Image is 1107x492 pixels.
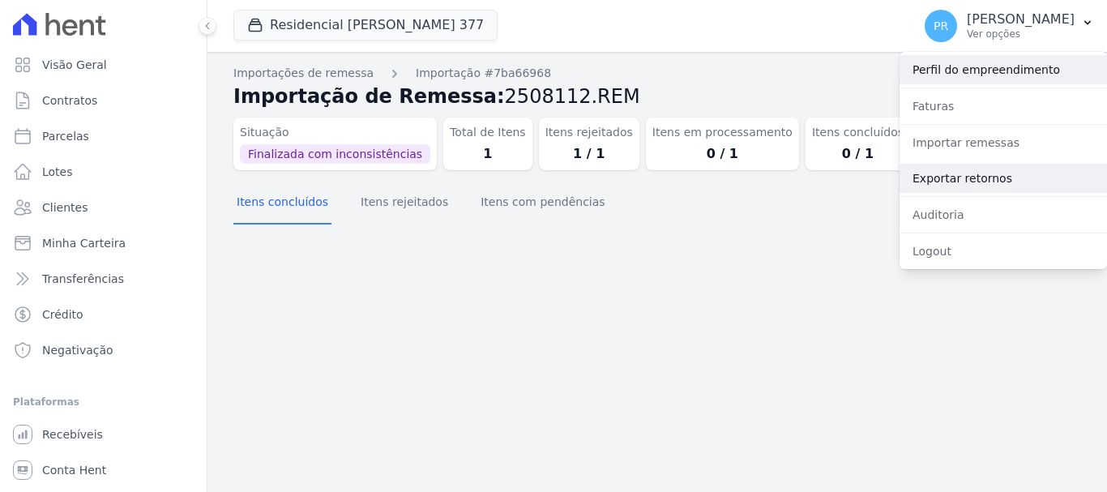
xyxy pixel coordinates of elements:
[900,92,1107,121] a: Faturas
[900,200,1107,229] a: Auditoria
[42,426,103,443] span: Recebíveis
[42,128,89,144] span: Parcelas
[6,227,200,259] a: Minha Carteira
[652,124,793,141] dt: Itens em processamento
[545,144,633,164] dd: 1 / 1
[6,418,200,451] a: Recebíveis
[934,20,948,32] span: PR
[233,65,374,82] a: Importações de remessa
[545,124,633,141] dt: Itens rejeitados
[912,3,1107,49] button: PR [PERSON_NAME] Ver opções
[6,49,200,81] a: Visão Geral
[42,342,113,358] span: Negativação
[233,65,1081,82] nav: Breadcrumb
[416,65,551,82] a: Importação #7ba66968
[812,124,904,141] dt: Itens concluídos
[967,28,1075,41] p: Ver opções
[900,128,1107,157] a: Importar remessas
[240,144,430,164] span: Finalizada com inconsistências
[42,199,88,216] span: Clientes
[6,454,200,486] a: Conta Hent
[233,82,1081,111] h2: Importação de Remessa:
[6,263,200,295] a: Transferências
[6,298,200,331] a: Crédito
[900,55,1107,84] a: Perfil do empreendimento
[13,392,194,412] div: Plataformas
[812,144,904,164] dd: 0 / 1
[967,11,1075,28] p: [PERSON_NAME]
[42,164,73,180] span: Lotes
[900,237,1107,266] a: Logout
[450,124,526,141] dt: Total de Itens
[42,92,97,109] span: Contratos
[505,85,640,108] span: 2508112.REM
[652,144,793,164] dd: 0 / 1
[42,462,106,478] span: Conta Hent
[6,191,200,224] a: Clientes
[6,334,200,366] a: Negativação
[233,182,331,225] button: Itens concluídos
[233,10,498,41] button: Residencial [PERSON_NAME] 377
[357,182,451,225] button: Itens rejeitados
[42,235,126,251] span: Minha Carteira
[6,120,200,152] a: Parcelas
[42,57,107,73] span: Visão Geral
[6,156,200,188] a: Lotes
[42,306,83,323] span: Crédito
[477,182,608,225] button: Itens com pendências
[450,144,526,164] dd: 1
[6,84,200,117] a: Contratos
[900,164,1107,193] a: Exportar retornos
[240,124,430,141] dt: Situação
[42,271,124,287] span: Transferências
